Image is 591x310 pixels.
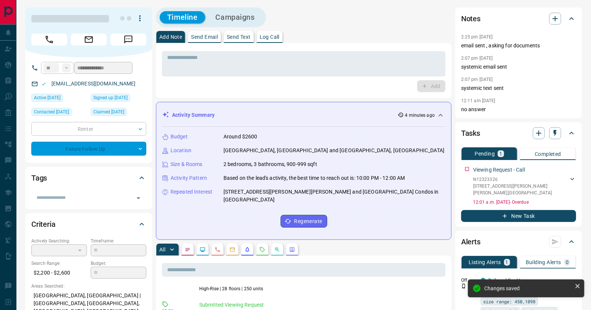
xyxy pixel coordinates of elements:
span: Claimed [DATE] [93,108,124,116]
p: Add Note [159,34,182,40]
p: Log Call [260,34,279,40]
p: Areas Searched: [31,283,146,289]
p: 2:07 pm [DATE] [461,56,493,61]
p: Completed [535,151,561,157]
span: Message [110,34,146,46]
p: $2,200 - $2,600 [31,267,87,279]
span: Active [DATE] [34,94,60,101]
p: All [159,247,165,252]
p: Viewing Request - Call [473,166,525,174]
div: Criteria [31,215,146,233]
p: [STREET_ADDRESS][PERSON_NAME][PERSON_NAME] , [GEOGRAPHIC_DATA] [473,183,569,196]
p: High-Rise | 28 floors | 250 units [199,285,273,292]
h2: Tags [31,172,47,184]
div: Wed Jul 16 2025 [31,108,87,118]
p: [STREET_ADDRESS][PERSON_NAME][PERSON_NAME] and [GEOGRAPHIC_DATA] Condos in [GEOGRAPHIC_DATA] [223,188,445,204]
p: Location [171,147,191,154]
div: Notes [461,10,576,28]
p: N12323326 [473,176,569,183]
p: [GEOGRAPHIC_DATA], [GEOGRAPHIC_DATA] and [GEOGRAPHIC_DATA], [GEOGRAPHIC_DATA] [223,147,444,154]
div: Alerts [461,233,576,251]
p: 1 [506,260,509,265]
p: email sent , asking for documents [461,42,576,50]
p: Based on the lead's activity, the best time to reach out is: 10:00 PM - 12:00 AM [223,174,405,182]
p: 2:07 pm [DATE] [461,77,493,82]
div: Tue Jul 15 2025 [91,94,146,104]
p: Size & Rooms [171,160,203,168]
h2: Tasks [461,127,480,139]
button: Regenerate [281,215,327,228]
svg: Calls [215,247,221,253]
p: 1 [499,151,502,156]
span: Call [31,34,67,46]
svg: Notes [185,247,191,253]
div: Activity Summary4 minutes ago [162,108,445,122]
svg: Agent Actions [289,247,295,253]
p: Building Alerts [526,260,561,265]
p: systemic email sent [461,63,576,71]
p: Repeated Interest [171,188,212,196]
p: 12:01 a.m. [DATE] - Overdue [473,199,576,206]
svg: Email Valid [41,81,46,87]
div: Mon Aug 11 2025 [31,94,87,104]
h2: Criteria [31,218,56,230]
p: Budget: [91,260,146,267]
div: Tags [31,169,146,187]
span: Email [71,34,107,46]
p: Actively Searching: [31,238,87,244]
a: Tailored For You [488,278,526,284]
p: Timeframe: [91,238,146,244]
p: Activity Pattern [171,174,207,182]
p: 2 bedrooms, 3 bathrooms, 900-999 sqft [223,160,317,168]
svg: Opportunities [274,247,280,253]
div: Renter [31,122,146,136]
h2: Notes [461,13,481,25]
p: Activity Summary [172,111,215,119]
svg: Emails [229,247,235,253]
button: Timeline [160,11,205,24]
div: Changes saved [484,285,572,291]
p: 12:11 am [DATE] [461,98,495,103]
div: Future Follow Up [31,142,146,156]
h2: Alerts [461,236,481,248]
p: Search Range: [31,260,87,267]
p: Send Email [191,34,218,40]
button: Campaigns [208,11,262,24]
svg: Requests [259,247,265,253]
a: [EMAIL_ADDRESS][DOMAIN_NAME] [51,81,136,87]
div: Wed Jul 16 2025 [91,108,146,118]
p: 2:25 pm [DATE] [461,34,493,40]
div: Tasks [461,124,576,142]
p: Submitted Viewing Request [199,301,443,309]
p: Budget [171,133,188,141]
p: Send Text [227,34,251,40]
svg: Lead Browsing Activity [200,247,206,253]
span: Contacted [DATE] [34,108,69,116]
p: 4 minutes ago [405,112,435,119]
svg: Listing Alerts [244,247,250,253]
svg: Push Notification Only [461,284,466,289]
button: Open [133,193,144,203]
p: Listing Alerts [469,260,501,265]
div: N12323326[STREET_ADDRESS][PERSON_NAME][PERSON_NAME],[GEOGRAPHIC_DATA] [473,175,576,198]
p: Off [461,277,476,284]
p: 0 [566,260,569,265]
p: Around $2600 [223,133,257,141]
p: no answer [461,106,576,113]
p: systemic text sent [461,84,576,92]
span: Signed up [DATE] [93,94,128,101]
p: Pending [475,151,495,156]
button: New Task [461,210,576,222]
